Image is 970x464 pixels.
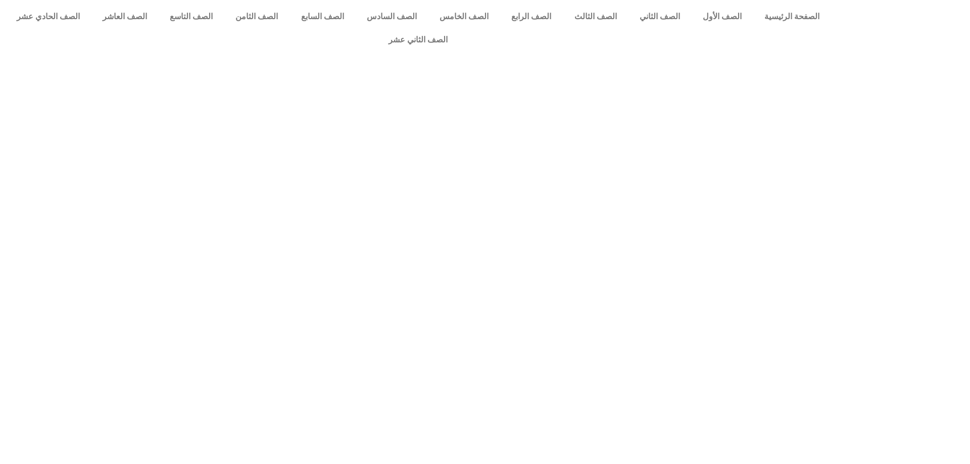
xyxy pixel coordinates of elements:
a: الصف الثاني [628,5,691,28]
a: الصف التاسع [159,5,224,28]
a: الصف الثاني عشر [5,28,831,51]
a: الصف الحادي عشر [5,5,91,28]
a: الصفحة الرئيسية [753,5,831,28]
a: الصف الأول [692,5,753,28]
a: الصف الرابع [500,5,563,28]
a: الصف السادس [355,5,428,28]
a: الصف الثامن [224,5,289,28]
a: الصف الخامس [428,5,500,28]
a: الصف العاشر [91,5,158,28]
a: الصف السابع [289,5,355,28]
a: الصف الثالث [563,5,628,28]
